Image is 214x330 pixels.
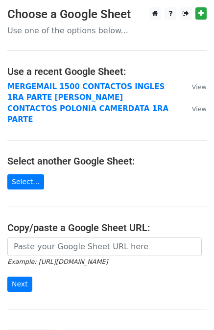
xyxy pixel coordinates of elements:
[192,105,207,113] small: View
[7,222,207,234] h4: Copy/paste a Google Sheet URL:
[7,155,207,167] h4: Select another Google Sheet:
[7,174,44,189] a: Select...
[7,237,202,256] input: Paste your Google Sheet URL here
[7,66,207,77] h4: Use a recent Google Sheet:
[7,104,168,124] a: CONTACTOS POLONIA CAMERDATA 1RA PARTE
[192,83,207,91] small: View
[182,104,207,113] a: View
[182,82,207,91] a: View
[7,25,207,36] p: Use one of the options below...
[7,277,32,292] input: Next
[7,258,108,265] small: Example: [URL][DOMAIN_NAME]
[7,82,165,102] a: MERGEMAIL 1500 CONTACTOS INGLES 1RA PARTE [PERSON_NAME]
[7,7,207,22] h3: Choose a Google Sheet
